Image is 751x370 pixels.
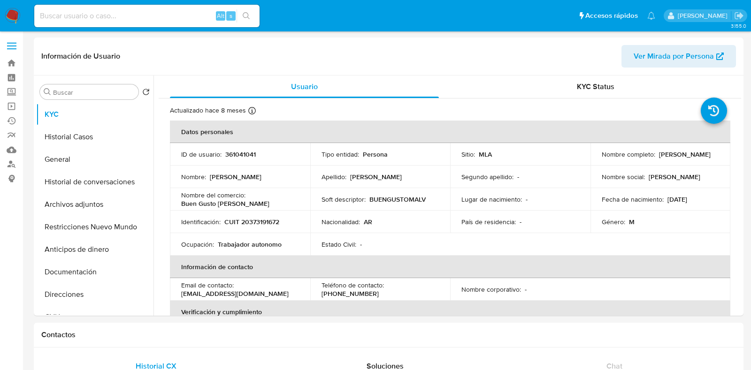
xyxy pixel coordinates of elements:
[237,9,256,23] button: search-icon
[602,150,655,159] p: Nombre completo :
[621,45,736,68] button: Ver Mirada por Persona
[649,173,700,181] p: [PERSON_NAME]
[322,240,356,249] p: Estado Civil :
[322,150,359,159] p: Tipo entidad :
[181,218,221,226] p: Identificación :
[36,103,153,126] button: KYC
[181,240,214,249] p: Ocupación :
[479,150,492,159] p: MLA
[461,195,522,204] p: Lugar de nacimiento :
[291,81,318,92] span: Usuario
[322,289,379,298] p: [PHONE_NUMBER]
[322,281,384,289] p: Teléfono de contacto :
[461,218,516,226] p: País de residencia :
[602,218,625,226] p: Género :
[678,11,731,20] p: florencia.lera@mercadolibre.com
[634,45,714,68] span: Ver Mirada por Persona
[322,218,360,226] p: Nacionalidad :
[36,216,153,238] button: Restricciones Nuevo Mundo
[170,256,730,278] th: Información de contacto
[142,88,150,98] button: Volver al orden por defecto
[659,150,711,159] p: [PERSON_NAME]
[36,171,153,193] button: Historial de conversaciones
[360,240,362,249] p: -
[224,218,279,226] p: CUIT 20373191672
[230,11,232,20] span: s
[36,238,153,261] button: Anticipos de dinero
[41,52,120,61] h1: Información de Usuario
[36,261,153,283] button: Documentación
[36,193,153,216] button: Archivos adjuntos
[36,283,153,306] button: Direcciones
[225,150,256,159] p: 361041041
[602,173,645,181] p: Nombre social :
[34,10,260,22] input: Buscar usuario o caso...
[525,285,527,294] p: -
[461,150,475,159] p: Sitio :
[181,150,222,159] p: ID de usuario :
[181,199,269,208] p: Buen Gusto [PERSON_NAME]
[181,173,206,181] p: Nombre :
[170,106,246,115] p: Actualizado hace 8 meses
[44,88,51,96] button: Buscar
[517,173,519,181] p: -
[350,173,402,181] p: [PERSON_NAME]
[181,281,234,289] p: Email de contacto :
[53,88,135,97] input: Buscar
[170,121,730,143] th: Datos personales
[36,148,153,171] button: General
[170,301,730,323] th: Verificación y cumplimiento
[322,195,366,204] p: Soft descriptor :
[585,11,638,21] span: Accesos rápidos
[218,240,282,249] p: Trabajador autonomo
[322,173,346,181] p: Apellido :
[577,81,614,92] span: KYC Status
[629,218,635,226] p: M
[41,330,736,340] h1: Contactos
[461,285,521,294] p: Nombre corporativo :
[181,191,245,199] p: Nombre del comercio :
[36,126,153,148] button: Historial Casos
[647,12,655,20] a: Notificaciones
[210,173,261,181] p: [PERSON_NAME]
[217,11,224,20] span: Alt
[734,11,744,21] a: Salir
[369,195,426,204] p: BUENGUSTOMALV
[667,195,687,204] p: [DATE]
[461,173,513,181] p: Segundo apellido :
[363,150,388,159] p: Persona
[520,218,521,226] p: -
[36,306,153,328] button: CVU
[526,195,528,204] p: -
[602,195,664,204] p: Fecha de nacimiento :
[181,289,289,298] p: [EMAIL_ADDRESS][DOMAIN_NAME]
[364,218,372,226] p: AR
